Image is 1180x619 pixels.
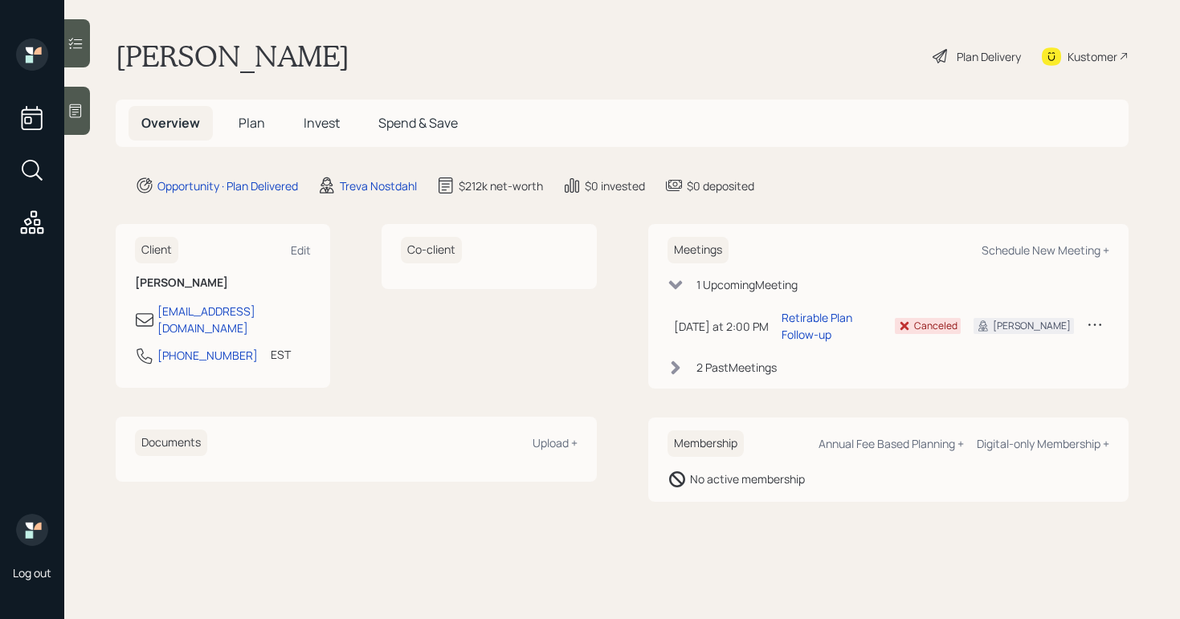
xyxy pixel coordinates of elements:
h6: Meetings [668,237,729,263]
span: Invest [304,114,340,132]
img: retirable_logo.png [16,514,48,546]
div: EST [271,346,291,363]
div: 2 Past Meeting s [696,359,777,376]
div: Plan Delivery [957,48,1021,65]
div: Upload + [533,435,578,450]
span: Spend & Save [378,114,458,132]
div: Log out [13,565,51,580]
h6: Documents [135,430,207,456]
span: Plan [239,114,265,132]
div: Edit [291,242,311,258]
div: $212k net-worth [459,177,543,194]
h6: Co-client [401,237,462,263]
div: $0 invested [585,177,645,194]
div: [DATE] at 2:00 PM [674,318,769,335]
div: Treva Nostdahl [340,177,417,194]
div: $0 deposited [687,177,754,194]
div: Schedule New Meeting + [982,242,1109,258]
div: [PHONE_NUMBER] [157,347,258,364]
div: [EMAIL_ADDRESS][DOMAIN_NAME] [157,303,311,336]
div: 1 Upcoming Meeting [696,276,798,293]
div: Retirable Plan Follow-up [782,309,883,343]
div: No active membership [690,470,805,487]
div: Opportunity · Plan Delivered [157,177,298,194]
h1: [PERSON_NAME] [116,39,349,74]
div: Digital-only Membership + [977,436,1109,451]
div: Canceled [914,319,957,333]
h6: [PERSON_NAME] [135,276,311,290]
h6: Client [135,237,178,263]
div: Annual Fee Based Planning + [819,436,964,451]
span: Overview [141,114,200,132]
div: Kustomer [1068,48,1117,65]
h6: Membership [668,430,744,457]
div: [PERSON_NAME] [993,319,1071,333]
